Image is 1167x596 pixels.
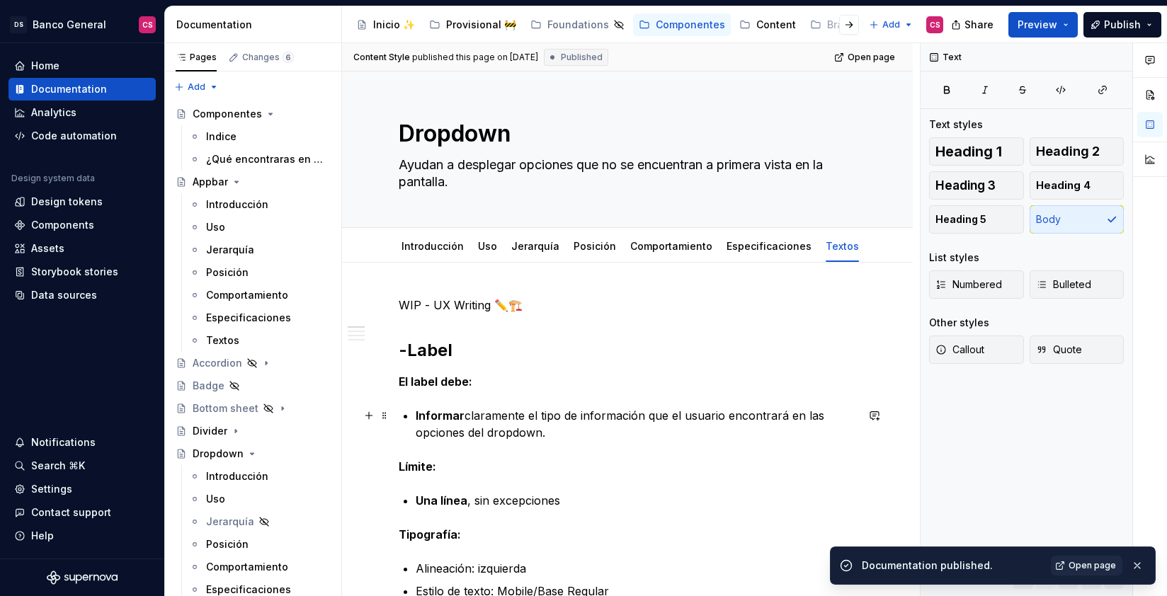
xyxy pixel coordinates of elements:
a: Content [734,13,802,36]
button: Heading 2 [1030,137,1125,166]
div: Bottom sheet [193,401,258,416]
button: Search ⌘K [8,454,156,477]
a: Accordion [170,352,336,374]
a: Textos [826,240,859,252]
div: Provisional 🚧 [446,18,516,32]
a: Jerarquía [511,240,559,252]
div: Uso [206,220,225,234]
div: Componentes [656,18,725,32]
div: Changes [242,52,294,63]
a: Introducción [183,193,336,216]
div: Dropdown [193,447,244,461]
a: Code automation [8,125,156,147]
a: Open page [830,47,901,67]
a: Badge [170,374,336,397]
a: Componentes [633,13,731,36]
div: Uso [472,231,503,260]
a: Assets [8,237,156,260]
div: Contact support [31,505,111,520]
button: Add [170,77,223,97]
div: Jerarquía [206,243,254,257]
svg: Supernova Logo [47,571,118,585]
a: Jerarquía [183,510,336,533]
a: Uso [478,240,497,252]
div: Documentation published. [862,558,1042,573]
span: Callout [935,343,984,357]
div: Foundations [547,18,609,32]
strong: Una línea [416,493,467,508]
a: Especificaciones [183,306,336,329]
p: , sin excepciones [416,492,856,509]
span: Preview [1018,18,1057,32]
a: Storybook stories [8,260,156,283]
div: Assets [31,241,64,256]
a: Components [8,214,156,236]
div: Settings [31,482,72,496]
span: 6 [283,52,294,63]
div: Analytics [31,105,76,120]
span: Bulleted [1036,277,1091,292]
span: Quote [1036,343,1082,357]
span: Add [882,19,900,30]
h2: -Label [399,339,856,362]
a: Foundations [525,13,630,36]
textarea: Ayudan a desplegar opciones que no se encuentran a primera vista en la pantalla. [396,154,853,193]
button: Heading 4 [1030,171,1125,200]
a: Posición [574,240,616,252]
div: Other styles [929,316,989,330]
span: Share [964,18,994,32]
a: Appbar [170,171,336,193]
div: Design tokens [31,195,103,209]
a: Brand [804,13,877,36]
button: Bulleted [1030,270,1125,299]
div: Comportamiento [206,288,288,302]
span: Heading 4 [1036,178,1091,193]
button: Heading 3 [929,171,1024,200]
a: Dropdown [170,442,336,465]
a: Uso [183,216,336,239]
span: Add [188,81,205,93]
a: Jerarquía [183,239,336,261]
div: Uso [206,492,225,506]
div: Notifications [31,435,96,449]
a: Introducción [183,465,336,488]
div: Posición [206,265,249,280]
div: Search ⌘K [31,459,85,473]
div: Posición [568,231,622,260]
button: Contact support [8,501,156,524]
a: ¿Qué encontraras en cada sección? [183,148,336,171]
a: Divider [170,420,336,442]
div: Indice [206,130,237,144]
span: Content Style [353,52,410,63]
p: claramente el tipo de información que el usuario encontrará en las opciones del dropdown. [416,407,856,441]
div: Components [31,218,94,232]
div: Textos [820,231,865,260]
div: CS [142,19,153,30]
div: Jerarquía [206,515,254,529]
a: Bottom sheet [170,397,336,420]
div: Divider [193,424,227,438]
a: Documentation [8,78,156,101]
a: Home [8,55,156,77]
span: Heading 3 [935,178,996,193]
button: Quote [1030,336,1125,364]
div: Especificaciones [206,311,291,325]
div: Pages [176,52,217,63]
textarea: Dropdown [396,117,853,151]
div: DS [10,16,27,33]
button: Publish [1083,12,1161,38]
div: Comportamiento [206,560,288,574]
a: Design tokens [8,190,156,213]
div: Inicio ✨ [373,18,415,32]
a: Textos [183,329,336,352]
div: Textos [206,333,239,348]
strong: Límite: [399,459,436,474]
div: Documentation [31,82,107,96]
div: Text styles [929,118,983,132]
span: Heading 5 [935,212,986,227]
a: Posición [183,261,336,284]
button: Help [8,525,156,547]
button: Preview [1008,12,1078,38]
button: Notifications [8,431,156,454]
div: Storybook stories [31,265,118,279]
